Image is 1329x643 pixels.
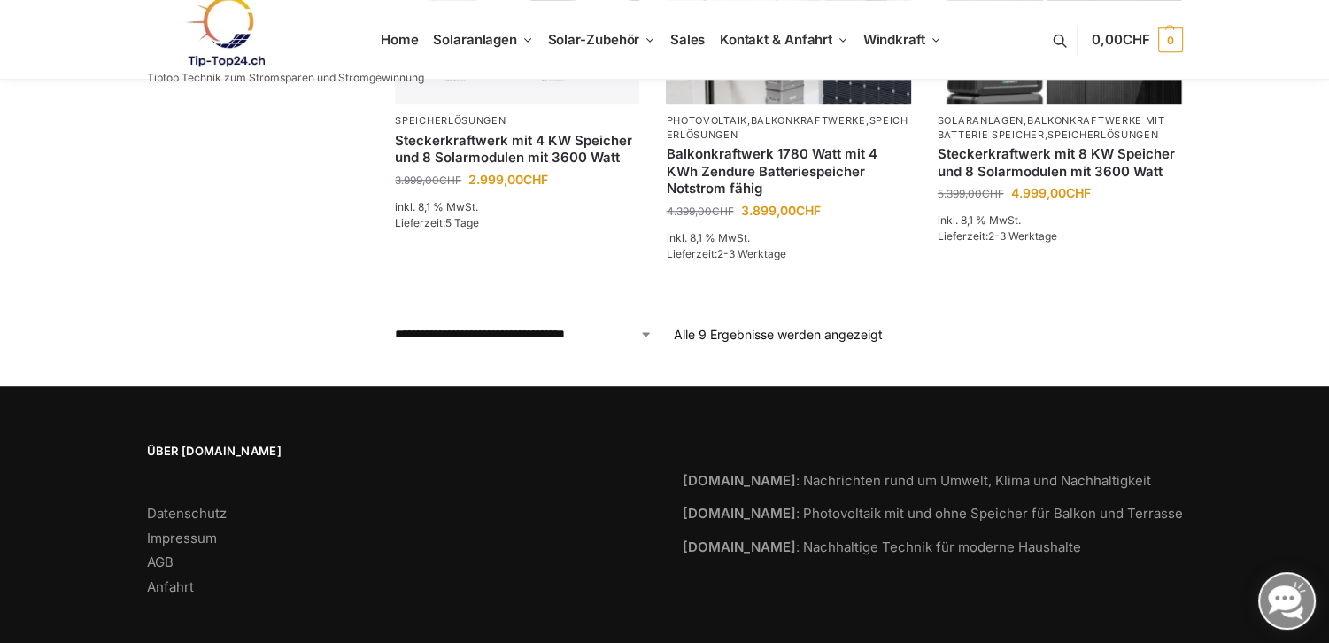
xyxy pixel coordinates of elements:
strong: [DOMAIN_NAME] [683,505,796,522]
a: AGB [147,554,174,570]
a: Photovoltaik [666,114,746,127]
span: CHF [795,203,820,218]
span: Kontakt & Anfahrt [720,31,832,48]
p: , , [666,114,910,142]
strong: [DOMAIN_NAME] [683,472,796,489]
a: Impressum [147,530,217,546]
a: Speicherlösungen [395,114,506,127]
p: inkl. 8,1 % MwSt. [666,230,910,246]
span: 0,00 [1092,31,1149,48]
span: CHF [1123,31,1150,48]
a: Solaranlagen [938,114,1024,127]
p: inkl. 8,1 % MwSt. [395,199,639,215]
strong: [DOMAIN_NAME] [683,538,796,555]
a: [DOMAIN_NAME]: Nachhaltige Technik für moderne Haushalte [683,538,1081,555]
span: Sales [670,31,706,48]
a: Datenschutz [147,505,227,522]
select: Shop-Reihenfolge [395,325,652,344]
a: Balkonkraftwerke mit Batterie Speicher [938,114,1165,140]
a: Anfahrt [147,578,194,595]
bdi: 3.999,00 [395,174,461,187]
span: Solaranlagen [433,31,517,48]
span: 2-3 Werktage [716,247,785,260]
a: Balkonkraftwerke [751,114,866,127]
a: Steckerkraftwerk mit 4 KW Speicher und 8 Solarmodulen mit 3600 Watt [395,132,639,167]
span: Lieferzeit: [938,229,1057,243]
bdi: 5.399,00 [938,187,1004,200]
span: CHF [982,187,1004,200]
a: [DOMAIN_NAME]: Photovoltaik mit und ohne Speicher für Balkon und Terrasse [683,505,1183,522]
bdi: 4.399,00 [666,205,733,218]
span: CHF [1066,185,1091,200]
span: Über [DOMAIN_NAME] [147,443,647,461]
span: CHF [523,172,548,187]
p: Tiptop Technik zum Stromsparen und Stromgewinnung [147,73,424,83]
p: , , [938,114,1182,142]
span: CHF [711,205,733,218]
span: 5 Tage [445,216,479,229]
bdi: 3.899,00 [740,203,820,218]
bdi: 4.999,00 [1011,185,1091,200]
p: Alle 9 Ergebnisse werden angezeigt [674,325,883,344]
span: Lieferzeit: [395,216,479,229]
a: 0,00CHF 0 [1092,13,1182,66]
span: Solar-Zubehör [548,31,640,48]
a: Steckerkraftwerk mit 8 KW Speicher und 8 Solarmodulen mit 3600 Watt [938,145,1182,180]
span: 0 [1158,27,1183,52]
p: inkl. 8,1 % MwSt. [938,213,1182,229]
a: Balkonkraftwerk 1780 Watt mit 4 KWh Zendure Batteriespeicher Notstrom fähig [666,145,910,198]
span: 2-3 Werktage [988,229,1057,243]
a: Speicherlösungen [666,114,908,140]
a: [DOMAIN_NAME]: Nachrichten rund um Umwelt, Klima und Nachhaltigkeit [683,472,1151,489]
span: CHF [439,174,461,187]
span: Windkraft [863,31,925,48]
span: Lieferzeit: [666,247,785,260]
bdi: 2.999,00 [468,172,548,187]
a: Speicherlösungen [1047,128,1158,141]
